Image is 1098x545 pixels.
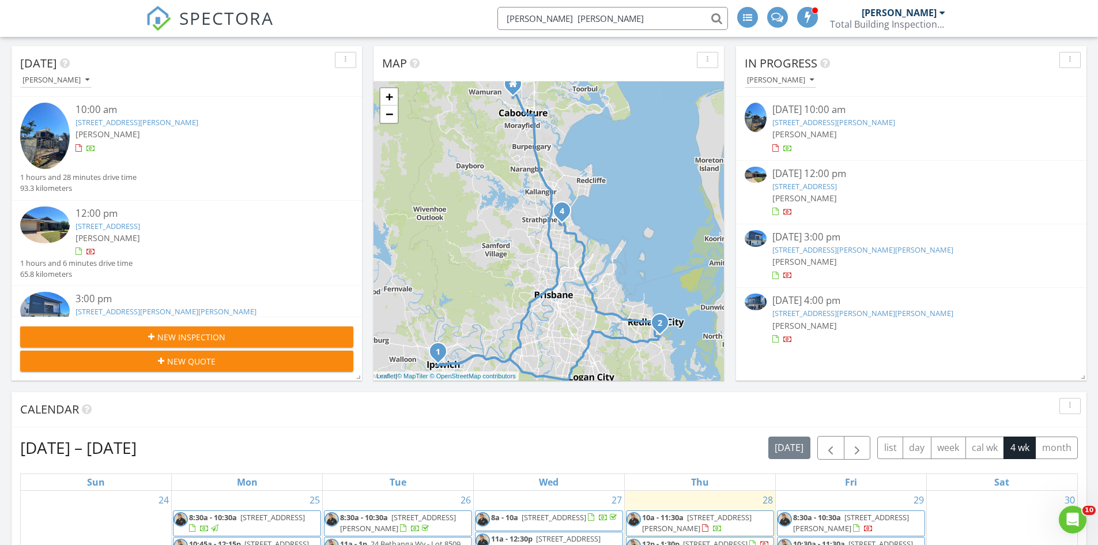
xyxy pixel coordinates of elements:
a: 8:30a - 10:30a [STREET_ADDRESS][PERSON_NAME] [340,512,456,533]
span: New Inspection [157,331,225,343]
a: [STREET_ADDRESS][PERSON_NAME][PERSON_NAME] [772,245,953,255]
a: © OpenStreetMap contributors [430,373,516,379]
span: [PERSON_NAME] [76,129,140,140]
a: [STREET_ADDRESS][PERSON_NAME] [772,117,895,127]
button: cal wk [965,437,1005,459]
a: Go to August 30, 2025 [1062,491,1077,509]
img: 016ce7f5eeb19cb3cfa1b6946fb139c22996ab195f.jpg [627,512,641,527]
div: [DATE] 4:00 pm [772,294,1050,308]
div: 12:00 pm [76,206,326,221]
img: 9372093%2Fcover_photos%2FTr44HIZFv35qI1Uvv8uj%2Fsmall.jpg [20,292,70,329]
a: Saturday [992,474,1012,490]
a: [DATE] 12:00 pm [STREET_ADDRESS] [PERSON_NAME] [745,167,1078,218]
a: Go to August 24, 2025 [156,491,171,509]
div: [DATE] 12:00 pm [772,167,1050,181]
a: Zoom in [380,88,398,106]
a: Sunday [85,474,107,490]
a: 8:30a - 10:30a [STREET_ADDRESS][PERSON_NAME] [793,512,909,533]
span: 8:30a - 10:30a [340,512,388,523]
img: 9372095%2Fcover_photos%2FSovXYcEmSivn3F0p3wT6%2Fsmall.jpg [745,294,767,310]
span: New Quote [167,355,216,367]
i: 2 [658,320,662,328]
a: [DATE] 10:00 am [STREET_ADDRESS][PERSON_NAME] [PERSON_NAME] [745,103,1078,154]
span: [STREET_ADDRESS] [536,533,601,544]
span: [PERSON_NAME] [772,320,837,331]
span: [PERSON_NAME] [772,129,837,140]
a: 12:00 pm [STREET_ADDRESS] [PERSON_NAME] 1 hours and 6 minutes drive time 65.8 kilometers [20,206,353,280]
span: [DATE] [20,55,57,71]
button: day [903,437,931,459]
div: 65.8 kilometers [20,269,133,280]
div: [DATE] 10:00 am [772,103,1050,117]
a: [DATE] 4:00 pm [STREET_ADDRESS][PERSON_NAME][PERSON_NAME] [PERSON_NAME] [745,294,1078,345]
a: [STREET_ADDRESS] [76,221,140,231]
img: 9371364%2Fcover_photos%2FsOWaB1OrZEmrbOWTX8DA%2Fsmall.jpg [20,103,70,169]
button: list [877,437,903,459]
div: 10:00 am [76,103,326,117]
a: 3:00 pm [STREET_ADDRESS][PERSON_NAME][PERSON_NAME] [PERSON_NAME] 45 minutes drive time 48.1 kilom... [20,292,353,366]
button: [PERSON_NAME] [745,73,816,88]
a: © MapTiler [397,373,428,379]
a: Go to August 26, 2025 [458,491,473,509]
span: [PERSON_NAME] [76,232,140,243]
div: 1 hours and 6 minutes drive time [20,258,133,269]
img: 016ce7f5eeb19cb3cfa1b6946fb139c22996ab195f.jpg [173,512,188,527]
a: 8a - 10a [STREET_ADDRESS] [491,512,619,523]
div: [PERSON_NAME] [22,76,89,84]
button: Previous [817,436,844,460]
div: 3:00 pm [76,292,326,306]
img: 016ce7f5eeb19cb3cfa1b6946fb139c22996ab195f.jpg [325,512,339,527]
a: [STREET_ADDRESS][PERSON_NAME][PERSON_NAME] [76,306,256,317]
a: 10:00 am [STREET_ADDRESS][PERSON_NAME] [PERSON_NAME] 1 hours and 28 minutes drive time 93.3 kilom... [20,103,353,194]
a: Zoom out [380,106,398,123]
a: [STREET_ADDRESS][PERSON_NAME] [76,117,198,127]
a: Go to August 28, 2025 [760,491,775,509]
a: 8a - 10a [STREET_ADDRESS] [475,510,623,531]
div: [PERSON_NAME] [862,7,937,18]
img: 9371364%2Fcover_photos%2FsOWaB1OrZEmrbOWTX8DA%2Fsmall.jpg [745,103,767,132]
img: 016ce7f5eeb19cb3cfa1b6946fb139c22996ab195f.jpg [476,512,490,527]
a: Go to August 27, 2025 [609,491,624,509]
a: Leaflet [376,373,395,379]
span: [STREET_ADDRESS][PERSON_NAME] [642,512,752,533]
span: 10 [1082,506,1096,515]
button: [PERSON_NAME] [20,73,92,88]
button: Next [844,436,871,460]
button: week [931,437,966,459]
span: [PERSON_NAME] [772,256,837,267]
div: 3 Challinor St, West Ipswich, QLD 4305 [438,351,445,358]
div: 17 Waterville Dr, Thornlands, QLD 4164 [660,322,667,329]
a: Monday [235,474,260,490]
img: 9305160%2Fcover_photos%2FPmMsaworMfqlI80Dbg1q%2Fsmall.jpg [745,167,767,183]
span: [STREET_ADDRESS][PERSON_NAME] [793,512,909,533]
span: Calendar [20,401,79,417]
div: [PERSON_NAME] [747,76,814,84]
div: 17 Daisy Ave, Caboolture QLD 4510, Australia, Caboolture QLD 4510 [513,84,520,91]
a: SPECTORA [146,16,274,40]
span: SPECTORA [179,6,274,30]
a: 8:30a - 10:30a [STREET_ADDRESS] [173,510,321,536]
input: Search everything... [497,7,728,30]
button: New Quote [20,351,353,371]
img: 016ce7f5eeb19cb3cfa1b6946fb139c22996ab195f.jpg [778,512,792,527]
button: [DATE] [768,437,810,459]
a: [STREET_ADDRESS][PERSON_NAME][PERSON_NAME] [772,308,953,318]
img: 9305160%2Fcover_photos%2FPmMsaworMfqlI80Dbg1q%2Fsmall.jpg [20,206,70,244]
div: 93.3 kilometers [20,183,137,194]
button: 4 wk [1003,437,1036,459]
iframe: Intercom live chat [1059,506,1086,533]
span: 8:30a - 10:30a [189,512,237,523]
span: [STREET_ADDRESS][PERSON_NAME] [340,512,456,533]
a: Go to August 25, 2025 [307,491,322,509]
img: 9372093%2Fcover_photos%2FTr44HIZFv35qI1Uvv8uj%2Fsmall.jpg [745,230,767,247]
i: 1 [436,348,440,356]
a: 10a - 11:30a [STREET_ADDRESS][PERSON_NAME] [642,512,752,533]
span: 8a - 10a [491,512,518,523]
span: 11a - 12:30p [491,533,533,544]
div: [DATE] 3:00 pm [772,230,1050,245]
span: In Progress [745,55,817,71]
button: month [1035,437,1078,459]
i: 4 [560,208,564,216]
a: [DATE] 3:00 pm [STREET_ADDRESS][PERSON_NAME][PERSON_NAME] [PERSON_NAME] [745,230,1078,281]
button: New Inspection [20,326,353,347]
